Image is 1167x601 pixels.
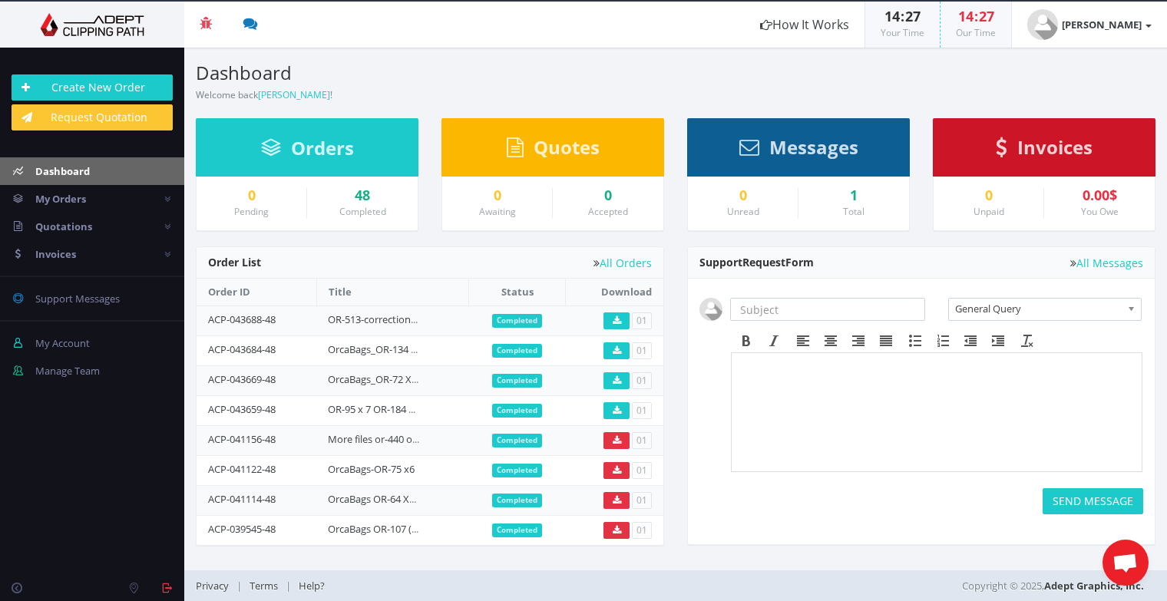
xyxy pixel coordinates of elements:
a: ACP-041114-48 [208,492,276,506]
img: Adept Graphics [12,13,173,36]
div: Bullet list [901,331,929,351]
span: Order List [208,255,261,269]
span: General Query [955,299,1121,319]
small: Accepted [588,205,628,218]
a: Quotes [507,144,600,157]
span: Quotes [534,134,600,160]
div: 1 [810,188,898,203]
small: Your Time [881,26,924,39]
img: user_default.jpg [1027,9,1058,40]
div: Numbered list [929,331,957,351]
span: Manage Team [35,364,100,378]
a: Privacy [196,579,236,593]
span: 27 [979,7,994,25]
a: Orders [261,144,354,158]
a: All Messages [1070,257,1143,269]
span: Support Messages [35,292,120,305]
button: SEND MESSAGE [1043,488,1143,514]
iframe: Rich Text Area. Press ALT-F9 for menu. Press ALT-F10 for toolbar. Press ALT-0 for help [732,353,1142,471]
span: Quotations [35,220,92,233]
a: Invoices [996,144,1093,157]
small: Our Time [956,26,996,39]
span: Orders [291,135,354,160]
span: Dashboard [35,164,90,178]
span: : [974,7,979,25]
a: OrcaBags-OR-75 x6 [328,462,415,476]
a: All Orders [593,257,652,269]
a: OrcaBags_OR-134 X33 [328,342,428,356]
span: Completed [492,523,542,537]
a: 0 [699,188,786,203]
a: 0 [945,188,1032,203]
a: 0 [208,188,295,203]
a: OrcaBags OR-107 (21) [328,522,425,536]
a: OrcaBags_OR-72 X16+OrcaBags-OR-700 X18 [328,372,526,386]
a: 0 [564,188,652,203]
a: Request Quotation [12,104,173,130]
span: 14 [884,7,900,25]
th: Title [316,279,469,305]
span: Completed [492,494,542,507]
span: My Account [35,336,90,350]
div: Align center [817,331,845,351]
a: Open chat [1103,540,1149,586]
span: Completed [492,344,542,358]
small: Completed [339,205,386,218]
img: user_default.jpg [699,298,722,321]
div: Clear formatting [1013,331,1041,351]
span: Completed [492,434,542,447]
a: [PERSON_NAME] [1012,2,1167,48]
span: Messages [769,134,858,160]
th: Download [565,279,663,305]
small: Pending [234,205,269,218]
span: Completed [492,464,542,477]
span: My Orders [35,192,86,206]
span: : [900,7,905,25]
span: 14 [958,7,974,25]
a: ACP-043684-48 [208,342,276,356]
h3: Dashboard [196,63,664,83]
span: 27 [905,7,921,25]
small: Welcome back ! [196,88,332,101]
a: OR-95 x 7 OR-184 X2 Divider X3 [328,402,468,416]
small: Unpaid [974,205,1004,218]
span: Completed [492,314,542,328]
div: Increase indent [984,331,1012,351]
a: Terms [242,579,286,593]
small: Total [843,205,865,218]
a: How It Works [745,2,865,48]
small: Unread [727,205,759,218]
strong: [PERSON_NAME] [1062,18,1142,31]
div: Decrease indent [957,331,984,351]
div: | | [196,570,835,601]
a: 0 [454,188,541,203]
a: ACP-041122-48 [208,462,276,476]
span: Invoices [35,247,76,261]
a: ACP-043659-48 [208,402,276,416]
a: 48 [319,188,406,203]
div: Justify [872,331,900,351]
span: Completed [492,374,542,388]
div: Align left [789,331,817,351]
a: ACP-041156-48 [208,432,276,446]
a: ACP-043669-48 [208,372,276,386]
a: [PERSON_NAME] [258,88,330,101]
div: 0.00$ [1056,188,1143,203]
div: Align right [845,331,872,351]
div: Bold [732,331,760,351]
span: Copyright © 2025, [962,578,1144,593]
a: Create New Order [12,74,173,101]
span: Support Form [699,255,814,269]
div: Italic [760,331,788,351]
th: Order ID [197,279,316,305]
a: More files or-440 or-117 [328,432,435,446]
a: Adept Graphics, Inc. [1044,579,1144,593]
a: ACP-039545-48 [208,522,276,536]
small: You Owe [1081,205,1119,218]
a: OrcaBags OR-64 X13,OrcaBags-OR-440 -X19,OrcaBags OR-508-trollyX-2 [328,492,646,506]
a: Help? [291,579,332,593]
